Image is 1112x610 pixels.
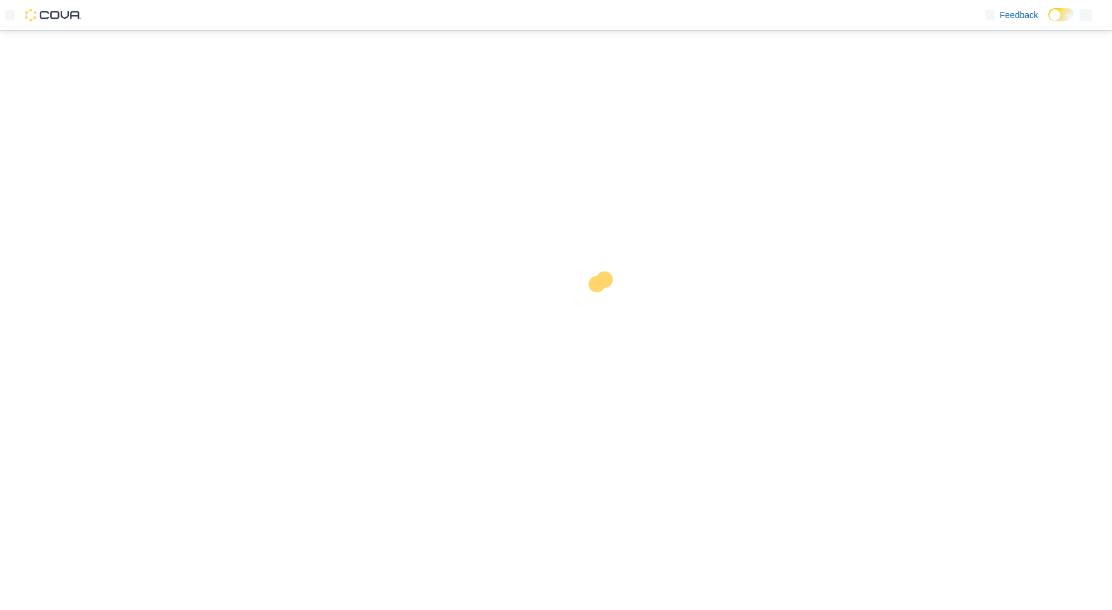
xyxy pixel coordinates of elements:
img: Cova [25,9,81,21]
img: cova-loader [556,262,650,356]
span: Feedback [1000,9,1038,21]
a: Feedback [980,3,1043,28]
span: Dark Mode [1048,21,1049,22]
input: Dark Mode [1048,8,1074,21]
